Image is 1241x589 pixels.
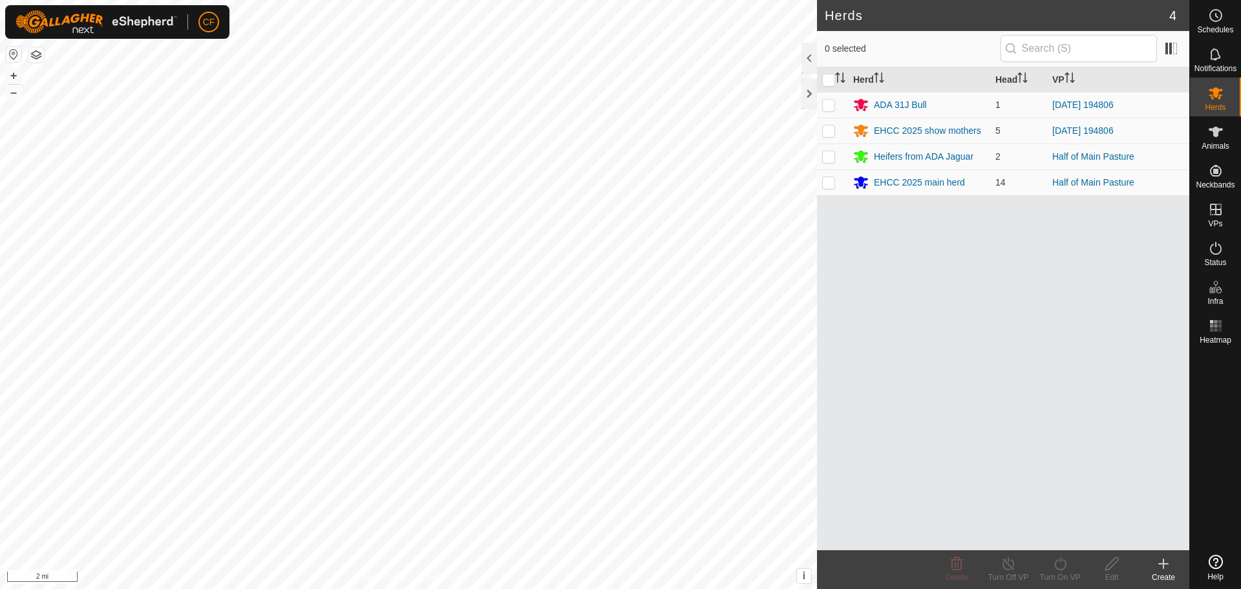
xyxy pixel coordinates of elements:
div: Heifers from ADA Jaguar [874,150,973,164]
button: Reset Map [6,47,21,62]
button: Map Layers [28,47,44,63]
span: Neckbands [1196,181,1235,189]
span: 5 [995,125,1001,136]
input: Search (S) [1001,35,1157,62]
span: Herds [1205,103,1225,111]
a: Privacy Policy [357,572,406,584]
span: Delete [946,573,968,582]
span: CF [203,16,215,29]
th: Head [990,67,1047,92]
span: i [803,570,805,581]
th: Herd [848,67,990,92]
button: i [797,569,811,583]
span: Status [1204,259,1226,266]
a: Half of Main Pasture [1052,177,1134,187]
div: Edit [1086,572,1138,583]
span: 2 [995,151,1001,162]
span: 14 [995,177,1006,187]
div: Turn Off VP [982,572,1034,583]
span: Infra [1207,297,1223,305]
p-sorticon: Activate to sort [1017,74,1028,85]
span: Help [1207,573,1224,581]
span: VPs [1208,220,1222,228]
a: Contact Us [421,572,460,584]
h2: Herds [825,8,1169,23]
span: 1 [995,100,1001,110]
p-sorticon: Activate to sort [835,74,845,85]
span: 0 selected [825,42,1001,56]
span: Notifications [1194,65,1236,72]
a: [DATE] 194806 [1052,125,1114,136]
a: Help [1190,550,1241,586]
div: Turn On VP [1034,572,1086,583]
a: Half of Main Pasture [1052,151,1134,162]
p-sorticon: Activate to sort [874,74,884,85]
div: EHCC 2025 show mothers [874,124,981,138]
span: Heatmap [1200,336,1231,344]
img: Gallagher Logo [16,10,177,34]
th: VP [1047,67,1189,92]
div: ADA 31J Bull [874,98,927,112]
div: Create [1138,572,1189,583]
div: EHCC 2025 main herd [874,176,965,189]
button: + [6,68,21,83]
p-sorticon: Activate to sort [1065,74,1075,85]
a: [DATE] 194806 [1052,100,1114,110]
span: Schedules [1197,26,1233,34]
span: 4 [1169,6,1176,25]
button: – [6,85,21,100]
span: Animals [1202,142,1229,150]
